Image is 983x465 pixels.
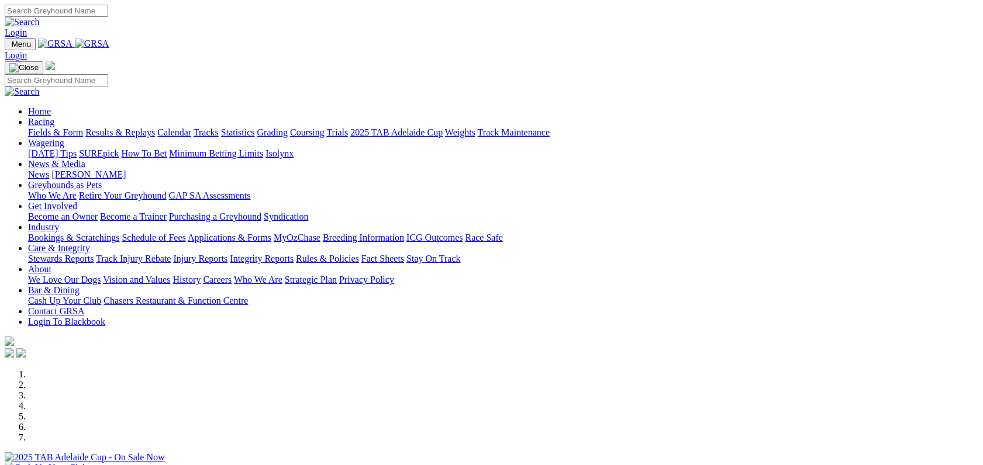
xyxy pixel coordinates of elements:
[28,254,94,263] a: Stewards Reports
[51,169,126,179] a: [PERSON_NAME]
[28,232,119,242] a: Bookings & Scratchings
[28,169,49,179] a: News
[28,211,978,222] div: Get Involved
[265,148,294,158] a: Isolynx
[5,27,27,37] a: Login
[38,39,73,49] img: GRSA
[16,348,26,358] img: twitter.svg
[28,190,978,201] div: Greyhounds as Pets
[406,254,460,263] a: Stay On Track
[28,106,51,116] a: Home
[122,148,167,158] a: How To Bet
[296,254,359,263] a: Rules & Policies
[445,127,475,137] a: Weights
[28,201,77,211] a: Get Involved
[28,317,105,327] a: Login To Blackbook
[350,127,443,137] a: 2025 TAB Adelaide Cup
[221,127,255,137] a: Statistics
[326,127,348,137] a: Trials
[465,232,502,242] a: Race Safe
[5,74,108,86] input: Search
[96,254,171,263] a: Track Injury Rebate
[290,127,325,137] a: Coursing
[104,296,248,306] a: Chasers Restaurant & Function Centre
[5,50,27,60] a: Login
[28,275,978,285] div: About
[173,254,227,263] a: Injury Reports
[5,5,108,17] input: Search
[5,61,43,74] button: Toggle navigation
[173,275,201,284] a: History
[28,180,102,190] a: Greyhounds as Pets
[5,17,40,27] img: Search
[9,63,39,72] img: Close
[28,127,83,137] a: Fields & Form
[406,232,463,242] a: ICG Outcomes
[28,148,978,159] div: Wagering
[361,254,404,263] a: Fact Sheets
[28,117,54,127] a: Racing
[5,86,40,97] img: Search
[339,275,394,284] a: Privacy Policy
[85,127,155,137] a: Results & Replays
[28,285,80,295] a: Bar & Dining
[28,232,978,243] div: Industry
[28,190,77,200] a: Who We Are
[5,348,14,358] img: facebook.svg
[100,211,167,221] a: Become a Trainer
[478,127,550,137] a: Track Maintenance
[79,190,167,200] a: Retire Your Greyhound
[28,127,978,138] div: Racing
[46,61,55,70] img: logo-grsa-white.png
[194,127,219,137] a: Tracks
[28,211,98,221] a: Become an Owner
[234,275,282,284] a: Who We Are
[169,148,263,158] a: Minimum Betting Limits
[264,211,308,221] a: Syndication
[28,275,101,284] a: We Love Our Dogs
[5,38,36,50] button: Toggle navigation
[257,127,288,137] a: Grading
[103,275,170,284] a: Vision and Values
[169,211,261,221] a: Purchasing a Greyhound
[75,39,109,49] img: GRSA
[5,336,14,346] img: logo-grsa-white.png
[28,148,77,158] a: [DATE] Tips
[28,296,101,306] a: Cash Up Your Club
[28,264,51,274] a: About
[274,232,320,242] a: MyOzChase
[157,127,191,137] a: Calendar
[28,159,85,169] a: News & Media
[28,296,978,306] div: Bar & Dining
[188,232,271,242] a: Applications & Forms
[323,232,404,242] a: Breeding Information
[28,243,90,253] a: Care & Integrity
[28,254,978,264] div: Care & Integrity
[12,40,31,48] span: Menu
[28,138,64,148] a: Wagering
[285,275,337,284] a: Strategic Plan
[5,452,165,463] img: 2025 TAB Adelaide Cup - On Sale Now
[230,254,294,263] a: Integrity Reports
[122,232,185,242] a: Schedule of Fees
[28,169,978,180] div: News & Media
[28,222,59,232] a: Industry
[28,306,84,316] a: Contact GRSA
[203,275,232,284] a: Careers
[79,148,119,158] a: SUREpick
[169,190,251,200] a: GAP SA Assessments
